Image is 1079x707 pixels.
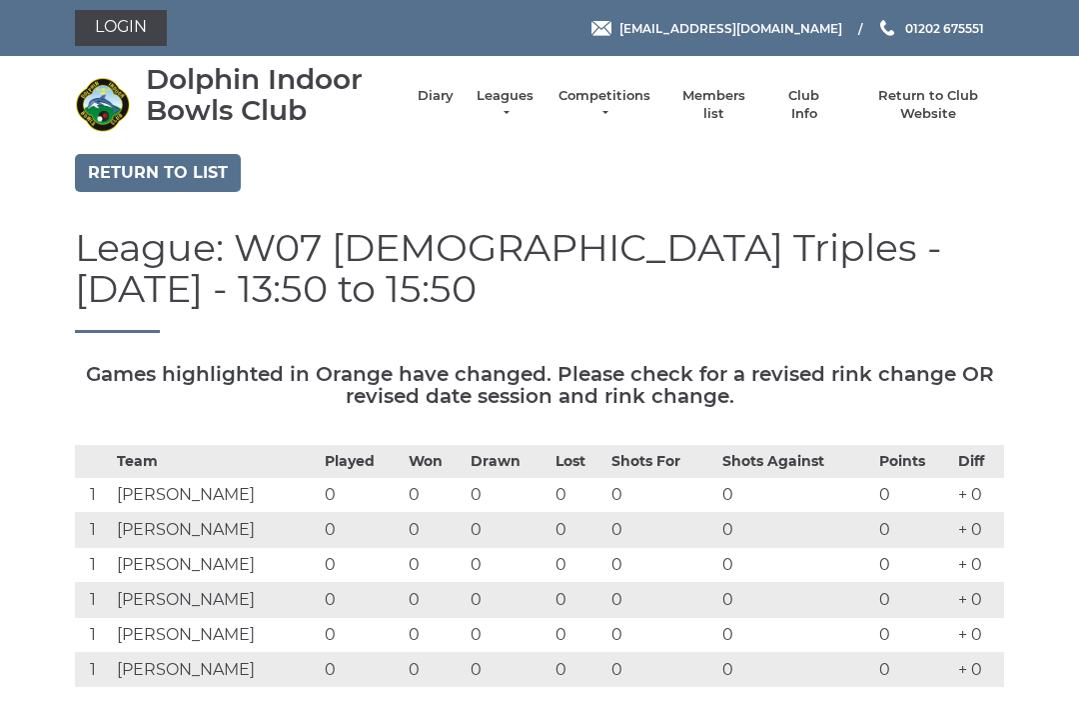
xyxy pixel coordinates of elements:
img: Phone us [880,20,894,36]
td: 0 [466,653,549,688]
td: 0 [320,548,404,583]
a: Club Info [775,87,833,123]
img: Dolphin Indoor Bowls Club [75,77,130,132]
td: 0 [404,653,466,688]
td: 1 [75,478,112,513]
a: Return to Club Website [853,87,1004,123]
a: Competitions [556,87,652,123]
td: [PERSON_NAME] [112,548,320,583]
th: Shots For [606,446,717,478]
a: Email [EMAIL_ADDRESS][DOMAIN_NAME] [591,19,842,38]
th: Lost [550,446,606,478]
td: + 0 [953,548,1004,583]
a: Leagues [474,87,537,123]
td: 0 [550,513,606,548]
td: 0 [550,478,606,513]
td: 0 [320,478,404,513]
td: + 0 [953,618,1004,653]
td: 0 [550,653,606,688]
a: Diary [418,87,454,105]
td: 0 [606,513,717,548]
td: 0 [404,618,466,653]
th: Drawn [466,446,549,478]
td: [PERSON_NAME] [112,583,320,618]
td: 0 [466,478,549,513]
td: + 0 [953,513,1004,548]
th: Played [320,446,404,478]
th: Shots Against [717,446,875,478]
td: 0 [717,548,875,583]
td: + 0 [953,653,1004,688]
a: Members list [671,87,754,123]
td: 0 [874,583,953,618]
td: 0 [466,513,549,548]
td: 0 [550,548,606,583]
th: Points [874,446,953,478]
th: Diff [953,446,1004,478]
td: 0 [320,653,404,688]
td: 0 [717,513,875,548]
td: 0 [874,548,953,583]
td: 0 [404,583,466,618]
td: 0 [550,583,606,618]
td: 0 [606,583,717,618]
td: 0 [320,618,404,653]
td: 0 [874,478,953,513]
td: [PERSON_NAME] [112,513,320,548]
td: 1 [75,618,112,653]
img: Email [591,21,611,36]
td: 0 [404,478,466,513]
td: 0 [404,548,466,583]
td: 0 [466,618,549,653]
a: Phone us 01202 675551 [877,19,984,38]
td: 0 [550,618,606,653]
td: [PERSON_NAME] [112,618,320,653]
td: 0 [717,618,875,653]
td: 0 [466,583,549,618]
td: [PERSON_NAME] [112,653,320,688]
td: 0 [874,513,953,548]
td: 0 [466,548,549,583]
td: 0 [404,513,466,548]
td: 0 [320,513,404,548]
td: + 0 [953,478,1004,513]
h5: Games highlighted in Orange have changed. Please check for a revised rink change OR revised date ... [75,363,1004,407]
div: Dolphin Indoor Bowls Club [146,64,398,126]
td: 0 [717,653,875,688]
td: 1 [75,548,112,583]
td: 0 [874,653,953,688]
td: 0 [717,583,875,618]
td: 1 [75,513,112,548]
td: 1 [75,653,112,688]
td: [PERSON_NAME] [112,478,320,513]
td: 0 [606,618,717,653]
span: [EMAIL_ADDRESS][DOMAIN_NAME] [619,20,842,35]
td: 0 [717,478,875,513]
h1: League: W07 [DEMOGRAPHIC_DATA] Triples - [DATE] - 13:50 to 15:50 [75,227,1004,334]
td: 0 [606,478,717,513]
td: + 0 [953,583,1004,618]
a: Login [75,10,167,46]
a: Return to list [75,154,241,192]
td: 0 [320,583,404,618]
th: Team [112,446,320,478]
td: 0 [874,618,953,653]
td: 0 [606,548,717,583]
td: 1 [75,583,112,618]
th: Won [404,446,466,478]
span: 01202 675551 [905,20,984,35]
td: 0 [606,653,717,688]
